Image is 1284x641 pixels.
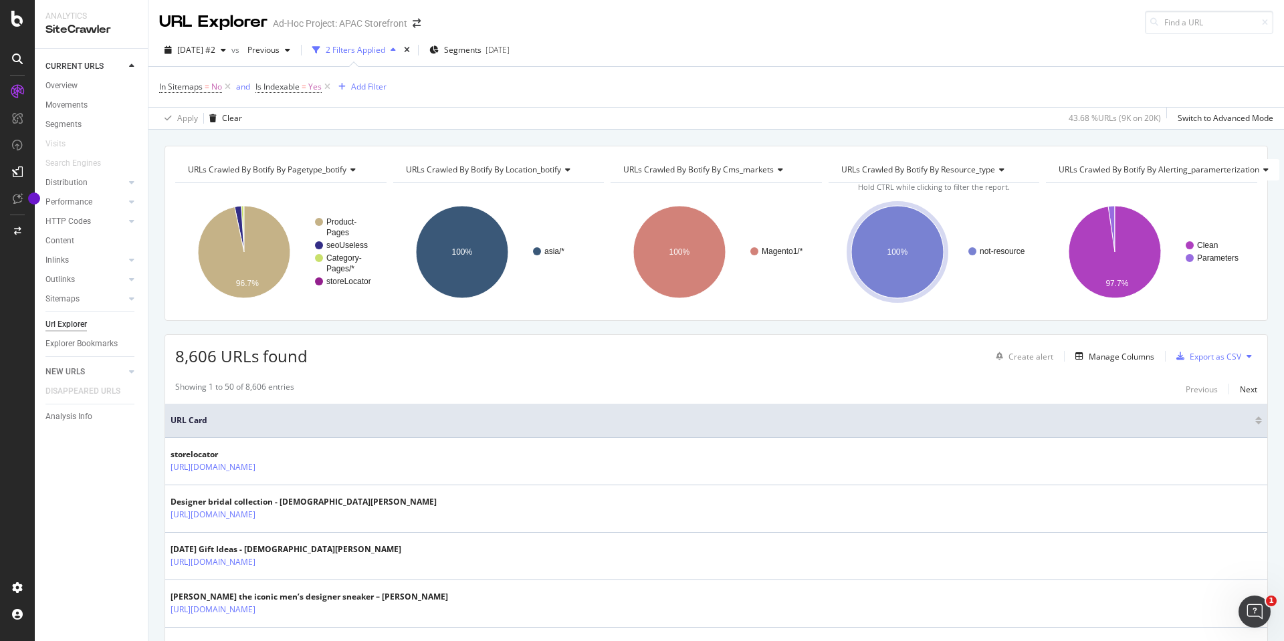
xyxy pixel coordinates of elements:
[351,81,387,92] div: Add Filter
[45,176,125,190] a: Distribution
[1197,241,1218,250] text: Clean
[1178,112,1273,124] div: Switch to Advanced Mode
[307,39,401,61] button: 2 Filters Applied
[175,345,308,367] span: 8,606 URLs found
[1008,351,1053,362] div: Create alert
[175,194,384,310] div: A chart.
[45,384,120,398] div: DISAPPEARED URLS
[236,81,250,92] div: and
[45,59,125,74] a: CURRENT URLS
[45,79,78,93] div: Overview
[45,273,75,287] div: Outlinks
[175,381,294,397] div: Showing 1 to 50 of 8,606 entries
[45,273,125,287] a: Outlinks
[1145,11,1273,34] input: Find a URL
[45,317,138,332] a: Url Explorer
[1069,112,1161,124] div: 43.68 % URLs ( 9K on 20K )
[45,253,125,267] a: Inlinks
[171,543,401,555] div: [DATE] Gift Ideas - [DEMOGRAPHIC_DATA][PERSON_NAME]
[413,19,421,28] div: arrow-right-arrow-left
[424,39,515,61] button: Segments[DATE]
[159,81,203,92] span: In Sitemaps
[841,164,995,175] span: URLs Crawled By Botify By resource_type
[1197,253,1239,263] text: Parameters
[762,247,803,256] text: Magento1/*
[406,164,561,175] span: URLs Crawled By Botify By location_botify
[231,44,242,55] span: vs
[326,264,354,273] text: Pages/*
[623,164,774,175] span: URLs Crawled By Botify By cms_markets
[1106,279,1129,288] text: 97.7%
[171,555,255,569] a: [URL][DOMAIN_NAME]
[669,247,690,257] text: 100%
[222,112,242,124] div: Clear
[45,292,125,306] a: Sitemaps
[326,44,385,55] div: 2 Filters Applied
[1171,346,1241,367] button: Export as CSV
[185,159,374,180] h4: URLs Crawled By Botify By pagetype_botify
[45,337,138,351] a: Explorer Bookmarks
[242,39,296,61] button: Previous
[980,247,1025,256] text: not-resource
[45,22,137,37] div: SiteCrawler
[1240,384,1257,395] div: Next
[171,508,255,521] a: [URL][DOMAIN_NAME]
[486,44,510,55] div: [DATE]
[1266,596,1277,606] span: 1
[451,247,472,257] text: 100%
[45,234,138,248] a: Content
[829,194,1037,310] svg: A chart.
[28,193,40,205] div: Tooltip anchor
[171,496,437,508] div: Designer bridal collection - [DEMOGRAPHIC_DATA][PERSON_NAME]
[1056,159,1279,180] h4: URLs Crawled By Botify By alerting_paramerterization
[177,112,198,124] div: Apply
[990,346,1053,367] button: Create alert
[171,603,255,616] a: [URL][DOMAIN_NAME]
[159,108,198,129] button: Apply
[393,194,602,310] svg: A chart.
[621,159,810,180] h4: URLs Crawled By Botify By cms_markets
[611,194,819,310] svg: A chart.
[45,195,92,209] div: Performance
[1046,194,1255,310] svg: A chart.
[1186,384,1218,395] div: Previous
[242,44,280,55] span: Previous
[188,164,346,175] span: URLs Crawled By Botify By pagetype_botify
[45,292,80,306] div: Sitemaps
[302,81,306,92] span: =
[211,78,222,96] span: No
[1186,381,1218,397] button: Previous
[171,591,448,603] div: [PERSON_NAME] the iconic men’s designer sneaker – [PERSON_NAME]
[45,365,125,379] a: NEW URLS
[255,81,300,92] span: Is Indexable
[177,44,215,55] span: 2025 Aug. 27th #2
[159,39,231,61] button: [DATE] #2
[1239,596,1271,628] iframe: Intercom live chat
[544,247,564,256] text: asia/*
[45,215,91,229] div: HTTP Codes
[858,182,1010,192] span: Hold CTRL while clicking to filter the report.
[326,253,362,263] text: Category-
[45,98,138,112] a: Movements
[401,43,413,57] div: times
[159,11,267,33] div: URL Explorer
[1059,164,1259,175] span: URLs Crawled By Botify By alerting_paramerterization
[45,365,85,379] div: NEW URLS
[1240,381,1257,397] button: Next
[45,59,104,74] div: CURRENT URLS
[1089,351,1154,362] div: Manage Columns
[45,215,125,229] a: HTTP Codes
[236,80,250,93] button: and
[45,79,138,93] a: Overview
[45,98,88,112] div: Movements
[45,176,88,190] div: Distribution
[45,410,138,424] a: Analysis Info
[205,81,209,92] span: =
[45,137,79,151] a: Visits
[236,279,259,288] text: 96.7%
[45,253,69,267] div: Inlinks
